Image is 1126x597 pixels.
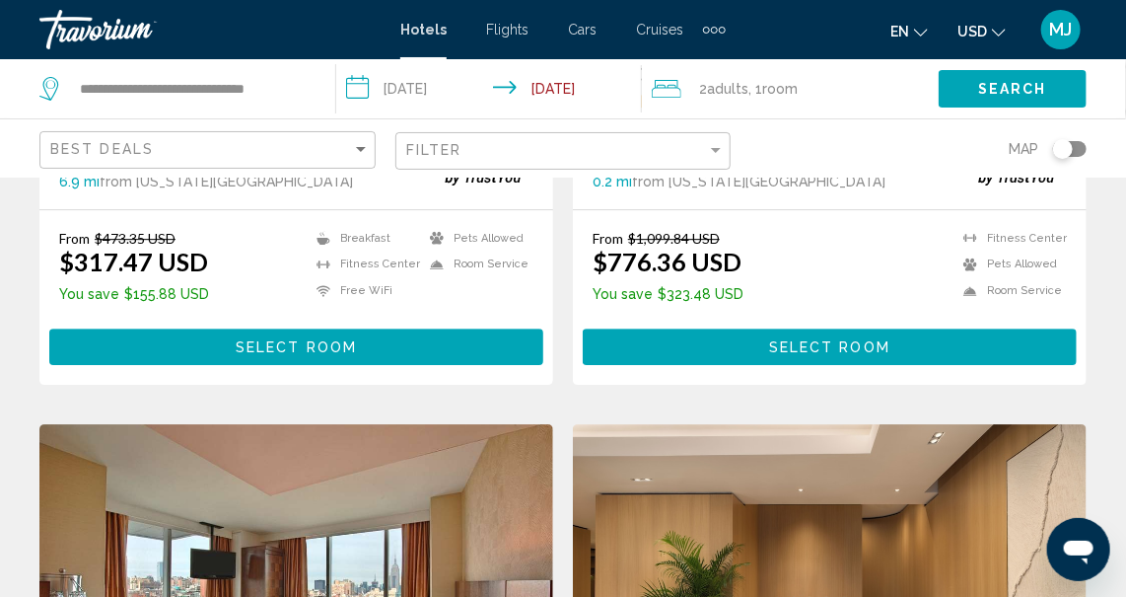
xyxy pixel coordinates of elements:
span: USD [957,24,987,39]
span: 0.2 mi [593,174,632,189]
li: Room Service [953,282,1067,299]
li: Fitness Center [307,257,420,273]
li: Pets Allowed [953,257,1067,273]
del: $1,099.84 USD [628,230,720,247]
ins: $317.47 USD [59,247,208,276]
li: Pets Allowed [420,230,533,247]
mat-select: Sort by [50,142,370,159]
a: Cars [568,22,597,37]
span: Select Room [236,339,357,355]
span: From [593,230,623,247]
button: Select Room [49,329,543,365]
button: User Menu [1035,9,1087,50]
a: Flights [486,22,528,37]
button: Search [939,70,1087,107]
button: Change language [890,17,928,45]
li: Free WiFi [307,282,420,299]
button: Filter [395,131,732,172]
span: from [US_STATE][GEOGRAPHIC_DATA] [100,174,353,189]
li: Room Service [420,257,533,273]
iframe: Button to launch messaging window [1047,518,1110,581]
span: Room [762,81,798,97]
li: Breakfast [307,230,420,247]
a: Select Room [583,334,1077,355]
a: Cruises [636,22,683,37]
span: Adults [707,81,748,97]
span: You save [59,286,119,302]
span: You save [593,286,653,302]
button: Travelers: 2 adults, 0 children [642,59,939,118]
span: Search [978,82,1047,98]
span: Filter [406,142,462,158]
span: 6.9 mi [59,174,100,189]
button: Check-in date: Dec 23, 2025 Check-out date: Dec 27, 2025 [336,59,643,118]
span: 2 [699,75,748,103]
a: Select Room [49,334,543,355]
button: Extra navigation items [703,14,726,45]
button: Change currency [957,17,1006,45]
button: Toggle map [1038,140,1087,158]
p: $155.88 USD [59,286,209,302]
span: Select Room [769,339,890,355]
del: $473.35 USD [95,230,176,247]
p: $323.48 USD [593,286,743,302]
span: , 1 [748,75,798,103]
button: Select Room [583,329,1077,365]
span: From [59,230,90,247]
span: Best Deals [50,141,154,157]
a: Travorium [39,10,381,49]
span: from [US_STATE][GEOGRAPHIC_DATA] [632,174,885,189]
ins: $776.36 USD [593,247,741,276]
span: MJ [1050,20,1073,39]
span: en [890,24,909,39]
li: Fitness Center [953,230,1067,247]
span: Map [1009,135,1038,163]
a: Hotels [400,22,447,37]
